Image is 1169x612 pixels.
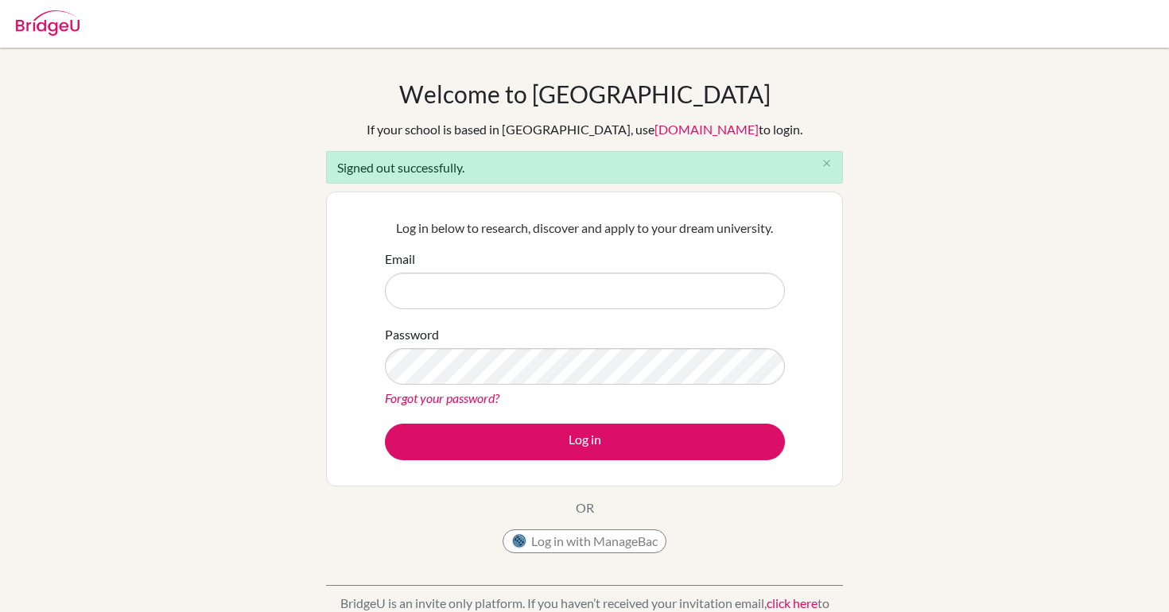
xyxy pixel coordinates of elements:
[503,529,666,553] button: Log in with ManageBac
[654,122,759,137] a: [DOMAIN_NAME]
[326,151,843,184] div: Signed out successfully.
[767,595,818,610] a: click here
[385,219,785,238] p: Log in below to research, discover and apply to your dream university.
[576,498,594,517] p: OR
[385,250,415,269] label: Email
[385,390,499,405] a: Forgot your password?
[367,120,802,139] div: If your school is based in [GEOGRAPHIC_DATA], use to login.
[821,157,833,169] i: close
[399,79,771,108] h1: Welcome to [GEOGRAPHIC_DATA]
[385,325,439,344] label: Password
[385,424,785,460] button: Log in
[810,152,842,176] button: Close
[16,10,80,36] img: Bridge-U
